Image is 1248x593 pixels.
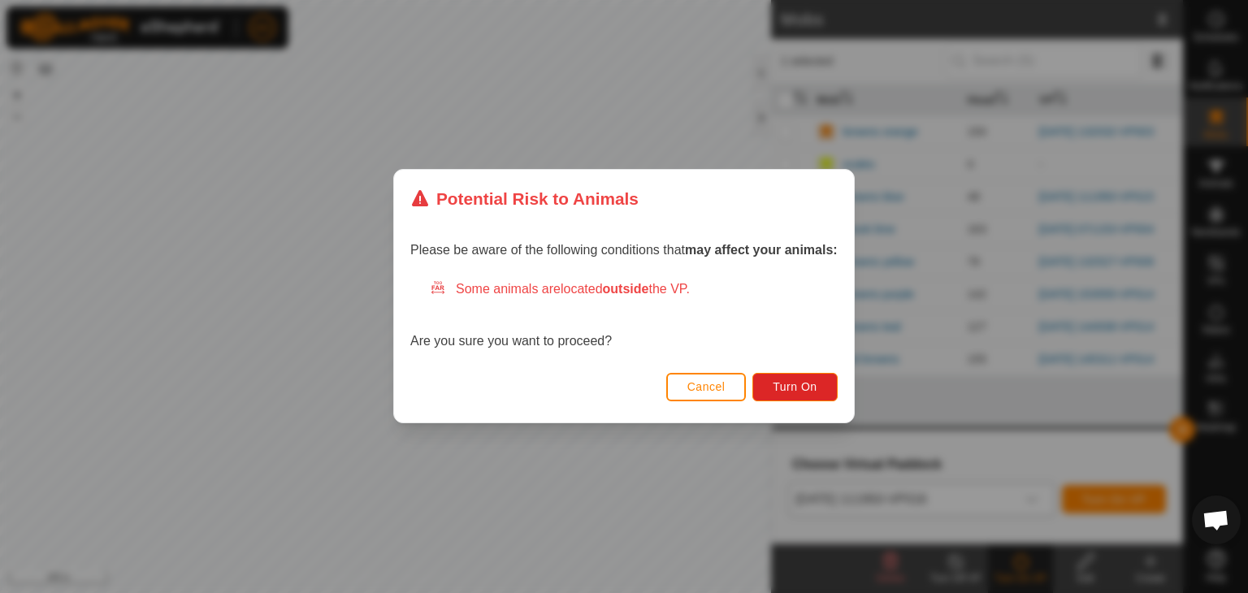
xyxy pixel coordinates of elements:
[603,283,649,296] strong: outside
[753,373,838,401] button: Turn On
[410,186,639,211] div: Potential Risk to Animals
[685,244,838,258] strong: may affect your animals:
[410,244,838,258] span: Please be aware of the following conditions that
[561,283,690,296] span: located the VP.
[1192,496,1241,544] div: Open chat
[687,381,726,394] span: Cancel
[666,373,747,401] button: Cancel
[430,280,838,300] div: Some animals are
[773,381,817,394] span: Turn On
[410,280,838,352] div: Are you sure you want to proceed?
